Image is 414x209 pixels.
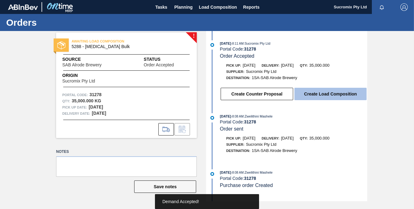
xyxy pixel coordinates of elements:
strong: 31278 [244,119,256,124]
span: Supplier: [226,143,244,146]
span: [DATE] [220,171,231,174]
span: 5288 - Dextrose Bulk [72,44,184,49]
span: Pick up: [226,64,241,67]
img: atual [210,43,214,47]
span: 35,000.000 [309,63,329,68]
span: [DATE] [220,42,231,45]
span: Sucromix Pty Ltd [62,79,95,83]
span: Qty: [300,64,308,67]
span: Supplier: [226,70,244,73]
span: [DATE] [281,63,294,68]
span: Sucromix Pty Ltd [246,142,276,147]
strong: 31278 [244,176,256,181]
span: Origin [62,72,111,79]
span: 1SA-SAB Alrode Brewery [252,148,297,153]
span: [DATE] [281,136,294,140]
span: [DATE] [220,114,231,118]
button: Create Load Composition [294,88,367,100]
span: Order sent [220,126,244,131]
span: [DATE] [243,63,255,68]
span: - 8:08 AM [231,115,244,118]
span: 35,000.000 [309,136,329,140]
span: Qty : [62,98,70,104]
div: Portal Code: [220,176,367,181]
span: Sucromix Pty Ltd [246,69,276,74]
span: Status [144,56,191,63]
span: Order Accepted [144,63,174,67]
span: Tasks [155,3,168,11]
span: Delivery: [262,64,279,67]
h1: Orders [6,19,116,26]
span: - 8:11 AM [231,42,244,45]
div: Inform order change [174,123,190,136]
img: TNhmsLtSVTkK8tSr43FrP2fwEKptu5GPRR3wAAAABJRU5ErkJggg== [8,4,38,10]
strong: [DATE] [92,111,106,116]
div: Portal Code: [220,119,367,124]
span: Pick up: [226,136,241,140]
img: atual [210,172,214,176]
span: - 8:08 AM [231,171,244,174]
span: Qty: [300,136,308,140]
span: Pick up Date: [62,104,87,110]
img: status [57,41,65,49]
span: AWAITING LOAD COMPOSITION [72,38,158,44]
button: Create Counter Proposal [221,88,293,100]
button: Notifications [372,3,392,11]
strong: 31278 [244,47,256,51]
button: Save notes [134,180,196,193]
span: Demand Accepted! [162,199,199,204]
span: Planning [174,3,193,11]
span: : Zwelithini Mashele [244,114,273,118]
span: Delivery: [262,136,279,140]
label: Notes [56,147,197,156]
img: atual [210,116,214,120]
span: [DATE] [243,136,255,140]
span: : Zwelithini Mashele [244,171,273,174]
span: SAB Alrode Brewery [62,63,102,67]
span: Portal Code: [62,92,88,98]
strong: 31278 [90,92,102,97]
span: Destination: [226,76,250,80]
span: : Sucromix Pty Ltd [244,42,270,45]
span: Source [62,56,120,63]
span: Delivery Date: [62,110,90,117]
span: Load Composition [199,3,237,11]
div: Go to Load Composition [158,123,174,136]
span: Destination: [226,149,250,153]
span: Purchase order Created [220,183,273,188]
div: Portal Code: [220,47,367,51]
strong: 35,000.000 KG [72,98,101,103]
span: Reports [243,3,260,11]
span: Order Accepted [220,53,254,59]
img: Logout [400,3,408,11]
strong: [DATE] [89,104,103,109]
span: 1SA-SAB Alrode Brewery [252,75,297,80]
